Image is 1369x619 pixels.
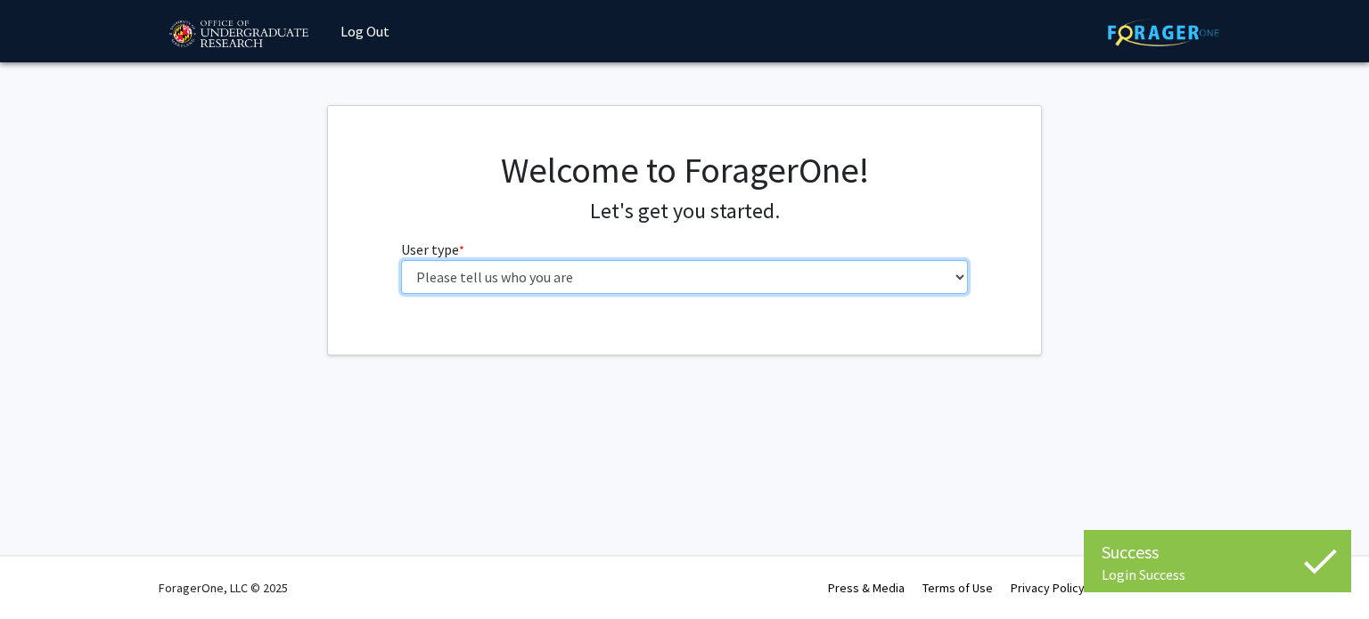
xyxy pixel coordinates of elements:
[1108,19,1219,46] img: ForagerOne Logo
[1011,580,1085,596] a: Privacy Policy
[401,199,969,224] h4: Let's get you started.
[163,12,314,57] img: University of Maryland Logo
[922,580,993,596] a: Terms of Use
[159,557,288,619] div: ForagerOne, LLC © 2025
[13,539,76,606] iframe: Chat
[1102,566,1333,583] div: Login Success
[828,580,905,596] a: Press & Media
[401,149,969,191] h1: Welcome to ForagerOne!
[1102,539,1333,566] div: Success
[401,239,464,260] label: User type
